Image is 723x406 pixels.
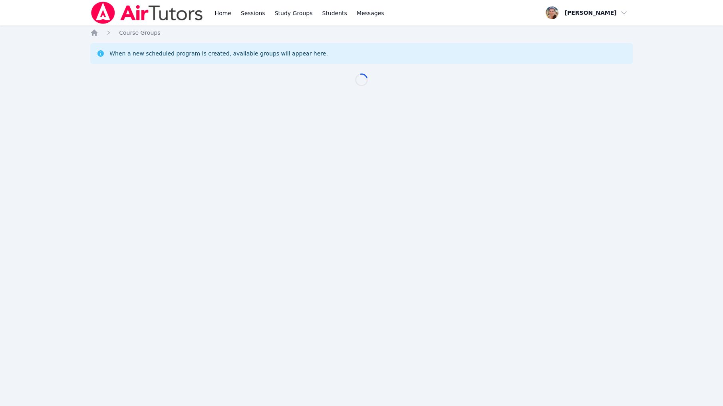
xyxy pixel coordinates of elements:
img: Air Tutors [90,2,203,24]
span: Course Groups [119,30,160,36]
div: When a new scheduled program is created, available groups will appear here. [109,50,328,57]
a: Course Groups [119,29,160,37]
nav: Breadcrumb [90,29,633,37]
span: Messages [357,9,384,17]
